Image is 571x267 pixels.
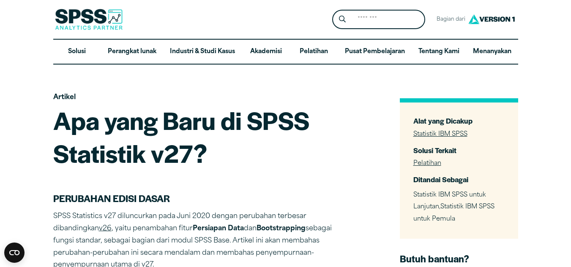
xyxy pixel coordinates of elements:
svg: Cari ikon kaca pembesar [339,16,346,23]
font: Industri & Studi Kasus [170,49,235,55]
button: Open CMP widget [4,243,25,263]
font: Statistik IBM SPSS untuk Lanjutan [413,192,486,210]
a: Pelatihan [290,40,338,64]
a: Menanyakan [466,40,518,64]
font: Solusi Terkait [413,145,456,155]
font: Alat yang Dicakup [413,116,473,126]
font: Ditandai Sebagai [413,174,468,184]
font: PERUBAHAN EDISI DASAR [53,191,170,205]
font: Pusat Pembelajaran [345,49,405,55]
font: Solusi [68,49,86,55]
a: Perangkat lunak [101,40,163,64]
font: Butuh bantuan? [400,252,469,265]
font: dan [244,225,257,232]
font: Menanyakan [473,49,511,55]
font: , yaitu penambahan fitur [112,225,193,232]
font: Bagian dari [437,17,465,22]
img: Logo Versi 1 [466,11,517,27]
font: Akademisi [250,49,282,55]
a: Industri & Studi Kasus [163,40,242,64]
font: Persiapan Data [193,225,244,232]
font: Pelatihan [300,49,328,55]
a: Tentang Kami [412,40,466,64]
font: , [439,204,440,210]
form: Formulir Pencarian Header Situs [332,10,425,30]
font: Apa yang Baru di SPSS Statistik v27? [53,102,309,170]
a: Statistik IBM SPSS [413,131,467,138]
font: SPSS Statistics v27 diluncurkan pada Juni 2020 dengan perubahan terbesar dibandingkan [53,213,306,232]
nav: Versi desktop menu utama situs [53,40,518,64]
a: Pusat Pembelajaran [338,40,412,64]
a: v26 [99,225,112,232]
font: Artikel [53,94,76,101]
a: Pelatihan [413,160,441,167]
font: Bootstrapping [257,225,306,232]
img: Mitra Analisis SPSS [55,9,123,30]
button: Cari ikon kaca pembesar [334,12,350,27]
font: Statistik IBM SPSS untuk Pemula [413,204,495,222]
a: Solusi [53,40,101,64]
font: Tentang Kami [418,49,459,55]
a: Akademisi [242,40,290,64]
font: Perangkat lunak [108,49,156,55]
